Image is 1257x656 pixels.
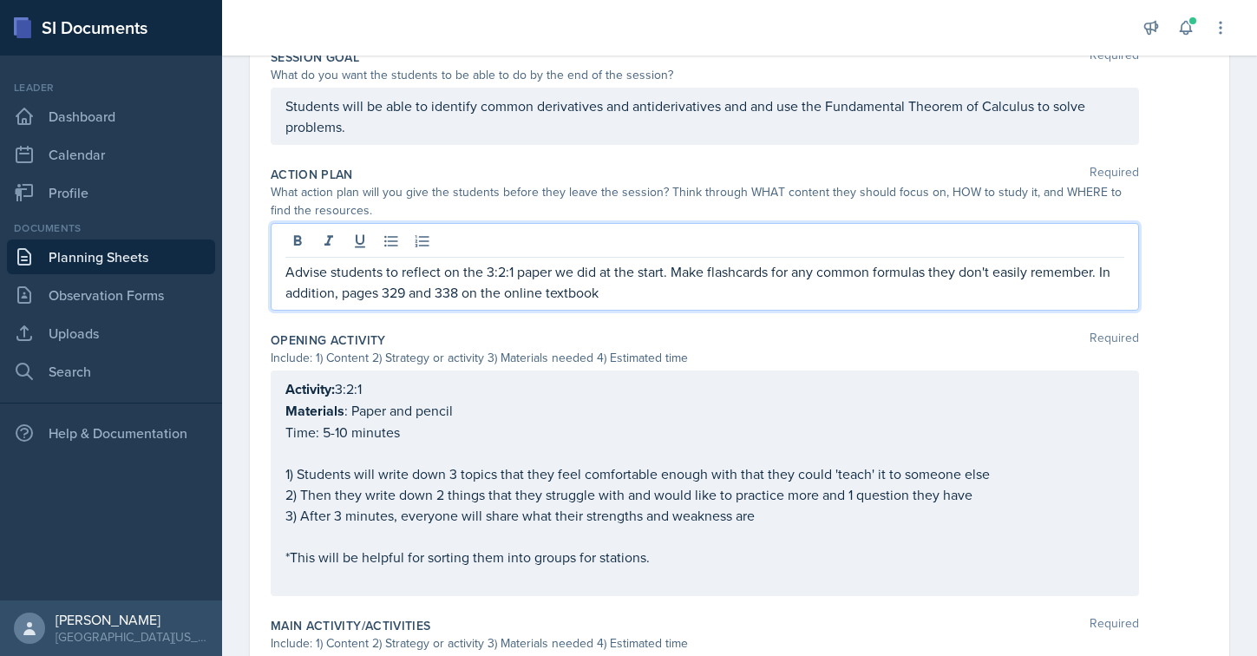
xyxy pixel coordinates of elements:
p: Students will be able to identify common derivatives and antiderivatives and and use the Fundamen... [285,95,1124,137]
div: Leader [7,80,215,95]
div: What action plan will you give the students before they leave the session? Think through WHAT con... [271,183,1139,220]
div: [GEOGRAPHIC_DATA][US_STATE] in [GEOGRAPHIC_DATA] [56,628,208,646]
label: Session Goal [271,49,359,66]
div: [PERSON_NAME] [56,611,208,628]
div: What do you want the students to be able to do by the end of the session? [271,66,1139,84]
span: Required [1090,49,1139,66]
a: Calendar [7,137,215,172]
div: Documents [7,220,215,236]
a: Search [7,354,215,389]
strong: Materials [285,401,344,421]
label: Main Activity/Activities [271,617,430,634]
p: 2) Then they write down 2 things that they struggle with and would like to practice more and 1 qu... [285,484,1124,505]
span: Required [1090,166,1139,183]
p: *This will be helpful for sorting them into groups for stations. [285,547,1124,567]
a: Profile [7,175,215,210]
span: Required [1090,617,1139,634]
a: Uploads [7,316,215,351]
strong: Activity: [285,379,335,399]
div: Help & Documentation [7,416,215,450]
p: 1) Students will write down 3 topics that they feel comfortable enough with that they could 'teac... [285,463,1124,484]
div: Include: 1) Content 2) Strategy or activity 3) Materials needed 4) Estimated time [271,634,1139,653]
p: : Paper and pencil [285,400,1124,422]
div: Include: 1) Content 2) Strategy or activity 3) Materials needed 4) Estimated time [271,349,1139,367]
p: Time: 5-10 minutes [285,422,1124,443]
span: Required [1090,331,1139,349]
a: Planning Sheets [7,239,215,274]
label: Action Plan [271,166,353,183]
p: Advise students to reflect on the 3:2:1 paper we did at the start. Make flashcards for any common... [285,261,1124,303]
a: Dashboard [7,99,215,134]
label: Opening Activity [271,331,386,349]
a: Observation Forms [7,278,215,312]
p: 3) After 3 minutes, everyone will share what their strengths and weakness are [285,505,1124,526]
p: 3:2:1 [285,378,1124,400]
